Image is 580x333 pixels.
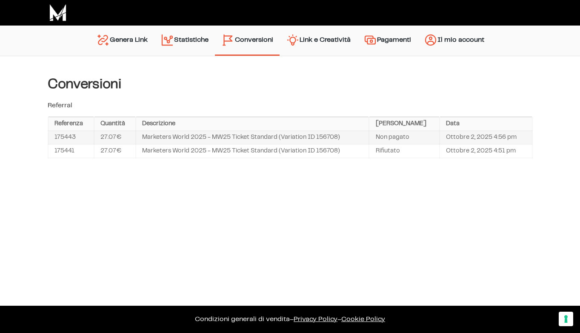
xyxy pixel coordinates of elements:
a: Il mio account [417,30,491,52]
iframe: Customerly Messenger Launcher [7,300,32,325]
th: [PERSON_NAME] [369,117,440,131]
img: conversion-2.svg [221,33,235,47]
img: generate-link.svg [96,33,110,47]
a: Link e Creatività [280,30,357,52]
td: Ottobre 2, 2025 4:56 pm [440,131,532,144]
a: Privacy Policy [294,316,337,322]
button: Le tue preferenze relative al consenso per le tecnologie di tracciamento [559,312,573,326]
p: – – [9,314,571,324]
td: 175441 [48,144,94,158]
td: Rifiutato [369,144,440,158]
td: 175443 [48,131,94,144]
td: Non pagato [369,131,440,144]
span: Cookie Policy [341,316,385,322]
a: Condizioni generali di vendita [195,316,290,322]
a: Pagamenti [357,30,417,52]
a: Genera Link [90,30,154,52]
img: creativity.svg [286,33,300,47]
th: Quantità [94,117,136,131]
td: 27.07€ [94,144,136,158]
th: Descrizione [136,117,369,131]
img: stats.svg [160,33,174,47]
img: payments.svg [363,33,377,47]
th: Data [440,117,532,131]
td: Marketers World 2025 - MW25 Ticket Standard (Variation ID 156708) [136,144,369,158]
th: Referenza [48,117,94,131]
td: 27.07€ [94,131,136,144]
img: account.svg [424,33,437,47]
h4: Conversioni [48,77,533,92]
a: Statistiche [154,30,215,52]
td: Marketers World 2025 - MW25 Ticket Standard (Variation ID 156708) [136,131,369,144]
nav: Menu principale [90,26,491,56]
p: Referral [48,100,533,111]
a: Conversioni [215,30,280,50]
td: Ottobre 2, 2025 4:51 pm [440,144,532,158]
